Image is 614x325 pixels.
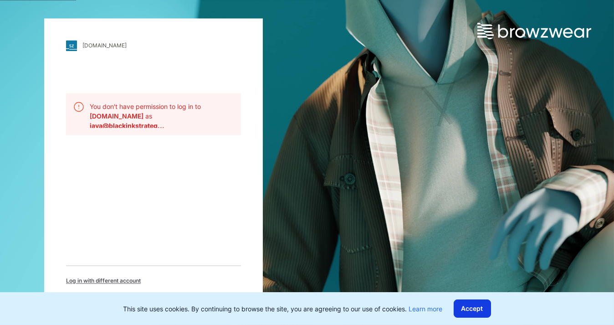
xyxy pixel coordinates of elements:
[90,122,164,129] b: jaya@blackinkstrategy.com
[66,40,241,51] a: [DOMAIN_NAME]
[82,42,127,49] div: [DOMAIN_NAME]
[90,102,234,121] p: You don't have permission to log in to as
[454,299,491,318] button: Accept
[66,277,141,285] span: Log in with different account
[66,40,77,51] img: stylezone-logo.562084cfcfab977791bfbf7441f1a819.svg
[123,304,443,314] p: This site uses cookies. By continuing to browse the site, you are agreeing to our use of cookies.
[477,23,591,39] img: browzwear-logo.e42bd6dac1945053ebaf764b6aa21510.svg
[73,101,84,112] img: alert.76a3ded3c87c6ed799a365e1fca291d4.svg
[90,112,145,120] b: [DOMAIN_NAME]
[409,305,443,313] a: Learn more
